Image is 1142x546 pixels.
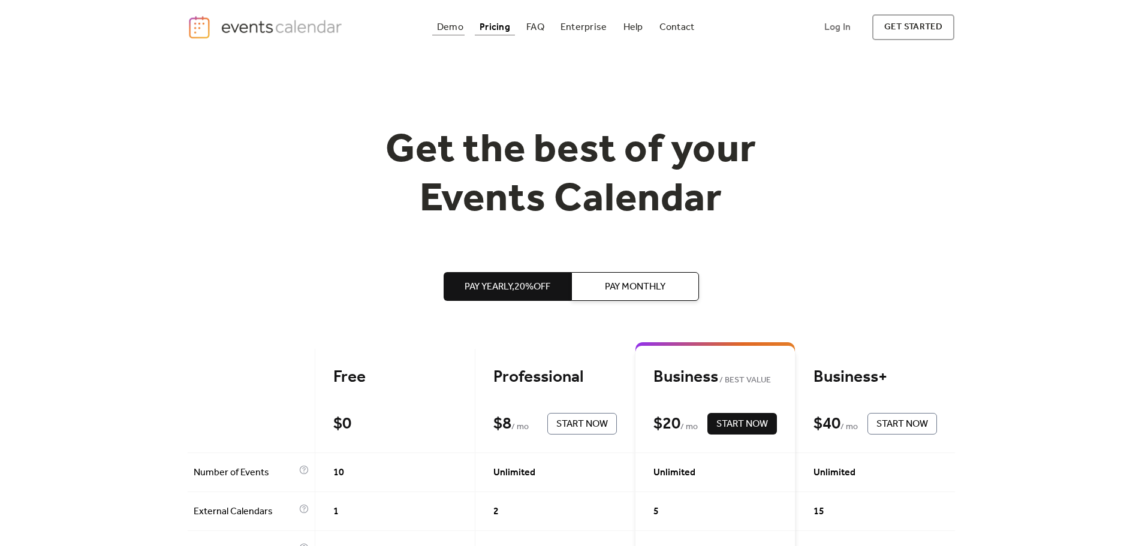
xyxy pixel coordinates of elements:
div: $ 8 [493,414,511,435]
button: Start Now [707,413,777,435]
a: Help [619,19,648,35]
span: BEST VALUE [718,373,772,388]
span: Unlimited [813,466,855,480]
span: Number of Events [194,466,296,480]
h1: Get the best of your Events Calendar [341,126,801,224]
span: 10 [333,466,344,480]
span: Start Now [716,417,768,432]
div: $ 20 [653,414,680,435]
span: Unlimited [653,466,695,480]
a: Demo [432,19,468,35]
a: get started [872,14,954,40]
span: / mo [511,420,529,435]
button: Pay Yearly,20%off [444,272,571,301]
span: / mo [680,420,698,435]
span: External Calendars [194,505,296,519]
span: 2 [493,505,499,519]
div: Professional [493,367,617,388]
button: Pay Monthly [571,272,699,301]
div: $ 0 [333,414,351,435]
div: Free [333,367,457,388]
div: Business [653,367,777,388]
span: Start Now [876,417,928,432]
span: Unlimited [493,466,535,480]
span: 15 [813,505,824,519]
div: Pricing [480,24,510,31]
span: Pay Monthly [605,280,665,294]
a: FAQ [522,19,549,35]
a: Pricing [475,19,515,35]
div: FAQ [526,24,544,31]
div: Help [623,24,643,31]
a: Enterprise [556,19,611,35]
div: Contact [659,24,695,31]
span: Pay Yearly, 20% off [465,280,550,294]
button: Start Now [867,413,937,435]
a: Log In [812,14,863,40]
button: Start Now [547,413,617,435]
div: Demo [437,24,463,31]
span: 5 [653,505,659,519]
div: $ 40 [813,414,840,435]
a: home [188,15,346,40]
a: Contact [655,19,700,35]
span: / mo [840,420,858,435]
div: Business+ [813,367,937,388]
span: 1 [333,505,339,519]
div: Enterprise [561,24,607,31]
span: Start Now [556,417,608,432]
